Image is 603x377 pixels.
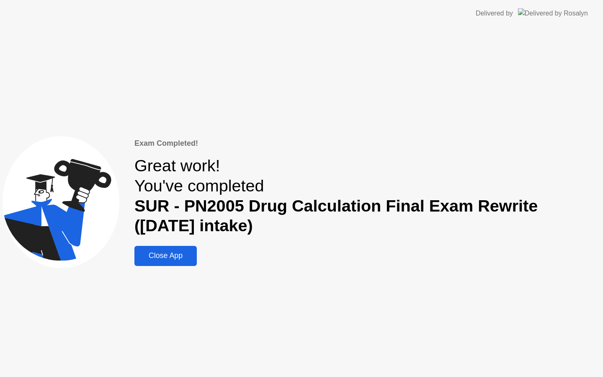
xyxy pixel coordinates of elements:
[134,246,197,266] button: Close App
[134,196,538,235] b: SUR - PN2005 Drug Calculation Final Exam Rewrite ([DATE] intake)
[134,156,600,235] div: Great work! You've completed
[476,8,513,18] div: Delivered by
[134,138,600,149] div: Exam Completed!
[518,8,588,18] img: Delivered by Rosalyn
[137,251,194,260] div: Close App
